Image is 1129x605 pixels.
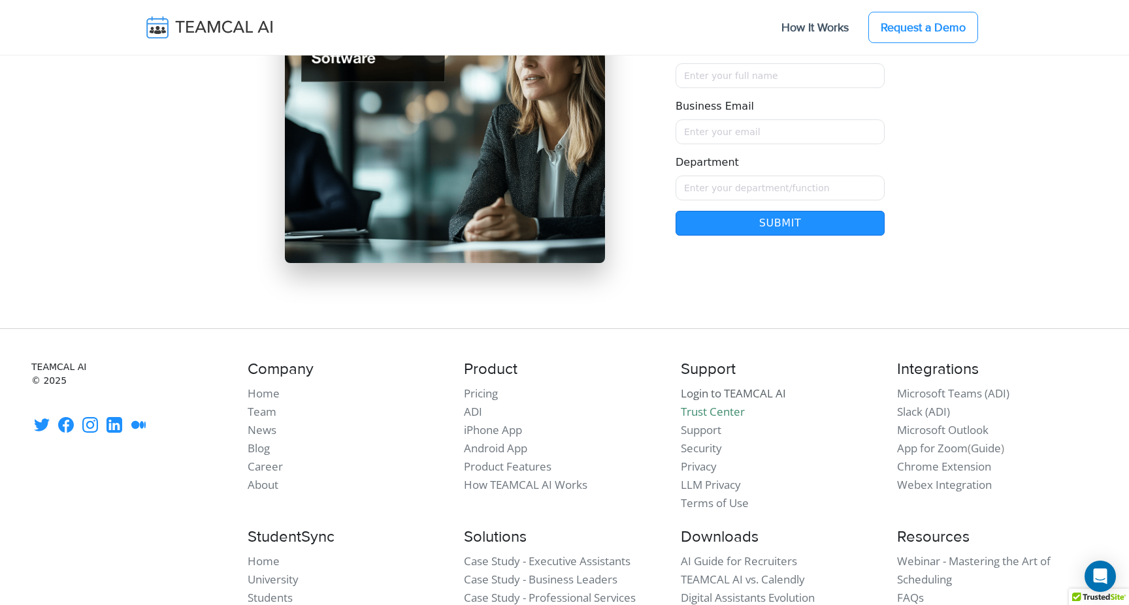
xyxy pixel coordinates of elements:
h4: Solutions [464,528,664,547]
h4: Resources [897,528,1098,547]
a: How TEAMCAL AI Works [464,477,587,492]
a: Privacy [681,459,717,474]
a: Slack (ADI) [897,404,950,419]
a: Blog [248,441,270,456]
a: Request a Demo [868,12,978,43]
div: Open Intercom Messenger [1085,561,1116,592]
h4: Support [681,360,881,379]
a: Product Features [464,459,551,474]
a: Guide [971,441,1001,456]
a: Trust Center [681,404,745,419]
a: Microsoft Teams (ADI) [897,386,1009,401]
a: Terms of Use [681,495,749,510]
a: ADI [464,404,482,419]
label: Business Email [676,99,754,114]
a: AI Guide for Recruiters [681,553,797,568]
h4: Downloads [681,528,881,547]
a: Case Study - Business Leaders [464,572,617,587]
a: Digital Assistants Evolution [681,590,815,605]
a: Case Study - Executive Assistants [464,553,630,568]
a: University [248,572,299,587]
a: Webex Integration [897,477,992,492]
a: TEAMCAL AI vs. Calendly [681,572,805,587]
a: Home [248,553,280,568]
input: Enter your email [676,119,885,144]
a: FAQs [897,590,924,605]
a: LLM Privacy [681,477,741,492]
a: News [248,422,276,437]
a: Support [681,422,721,437]
a: About [248,477,278,492]
a: Login to TEAMCAL AI [681,386,786,401]
a: iPhone App [464,422,522,437]
a: Microsoft Outlook [897,422,989,437]
a: Pricing [464,386,498,401]
h4: StudentSync [248,528,448,547]
a: Webinar - Mastering the Art of Scheduling [897,553,1051,587]
a: Home [248,386,280,401]
a: Security [681,441,722,456]
a: Career [248,459,283,474]
h4: Integrations [897,360,1098,379]
li: ( ) [897,439,1098,458]
a: App for Zoom [897,441,968,456]
a: Team [248,404,276,419]
a: Chrome Extension [897,459,991,474]
label: Department [676,155,739,170]
input: Enter your department/function [676,176,885,200]
input: Name must only contain letters and spaces [676,63,885,88]
button: Submit [676,211,885,236]
small: TEAMCAL AI © 2025 [31,360,232,388]
a: Case Study - Professional Services [464,590,636,605]
a: Students [248,590,293,605]
h4: Company [248,360,448,379]
a: How It Works [768,14,862,41]
a: Android App [464,441,527,456]
h4: Product [464,360,664,379]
